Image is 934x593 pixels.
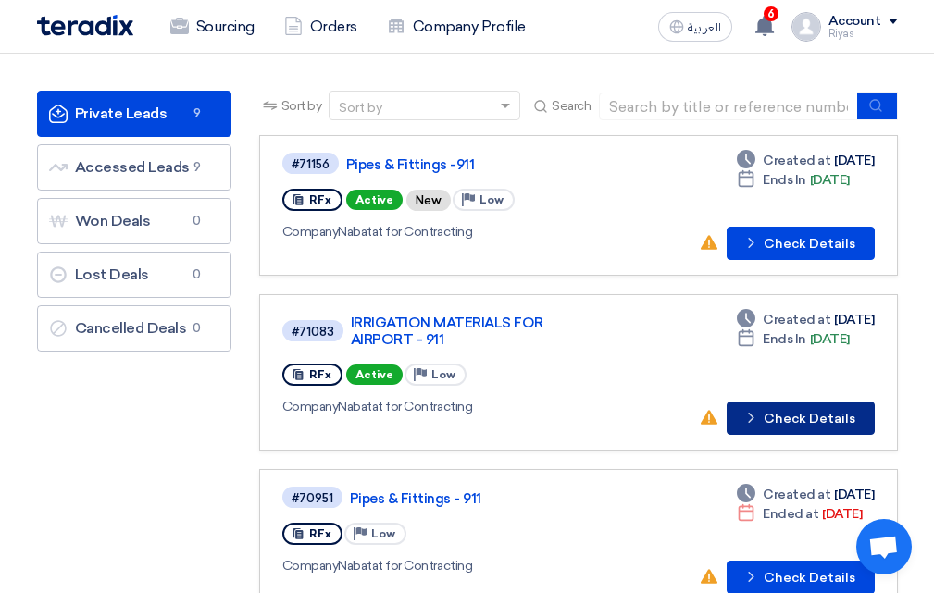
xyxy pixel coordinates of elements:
input: Search by title or reference number [599,93,858,120]
span: Low [479,193,504,206]
span: RFx [309,193,331,206]
span: Company [282,399,339,414]
span: 9 [186,105,208,123]
span: Search [552,96,591,116]
span: Company [282,558,339,574]
span: Ends In [763,170,806,190]
div: Nabatat for Contracting [282,556,576,575]
span: RFx [309,527,331,540]
div: [DATE] [737,329,850,349]
span: 0 [186,266,208,284]
a: Accessed Leads9 [37,144,231,191]
span: العربية [688,21,721,34]
div: [DATE] [737,151,874,170]
a: IRRIGATION MATERIALS FOR AIRPORT - 911 [351,315,573,348]
button: Check Details [727,402,875,435]
a: Cancelled Deals0 [37,305,231,352]
span: Low [371,527,395,540]
img: Teradix logo [37,15,133,36]
div: Account [828,14,881,30]
div: Nabatat for Contracting [282,397,577,416]
div: #71156 [292,158,330,170]
button: Check Details [727,227,875,260]
div: Sort by [339,98,382,117]
a: Pipes & Fittings -911 [346,156,568,173]
span: Created at [763,151,830,170]
span: Created at [763,310,830,329]
span: 9 [186,158,208,177]
div: #70951 [292,492,333,504]
span: 6 [764,6,778,21]
div: Nabatat for Contracting [282,222,572,241]
div: [DATE] [737,485,874,504]
div: [DATE] [737,170,850,190]
a: Orders [269,6,372,47]
a: Sourcing [156,6,269,47]
span: Low [431,368,455,381]
a: Private Leads9 [37,91,231,137]
span: Created at [763,485,830,504]
div: [DATE] [737,310,874,329]
span: 0 [186,319,208,338]
img: profile_test.png [791,12,821,42]
span: Company [282,224,339,240]
div: New [406,190,451,211]
span: Sort by [281,96,322,116]
a: Lost Deals0 [37,252,231,298]
span: Ended at [763,504,818,524]
span: 0 [186,212,208,230]
button: العربية [658,12,732,42]
span: RFx [309,368,331,381]
div: Riyas [828,29,898,39]
div: [DATE] [737,504,862,524]
span: Active [346,364,403,385]
span: Ends In [763,329,806,349]
div: #71083 [292,326,334,338]
a: Pipes & Fittings - 911 [350,490,572,507]
a: Won Deals0 [37,198,231,244]
span: Active [346,190,403,210]
a: Open chat [856,519,912,574]
a: Company Profile [372,6,541,47]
